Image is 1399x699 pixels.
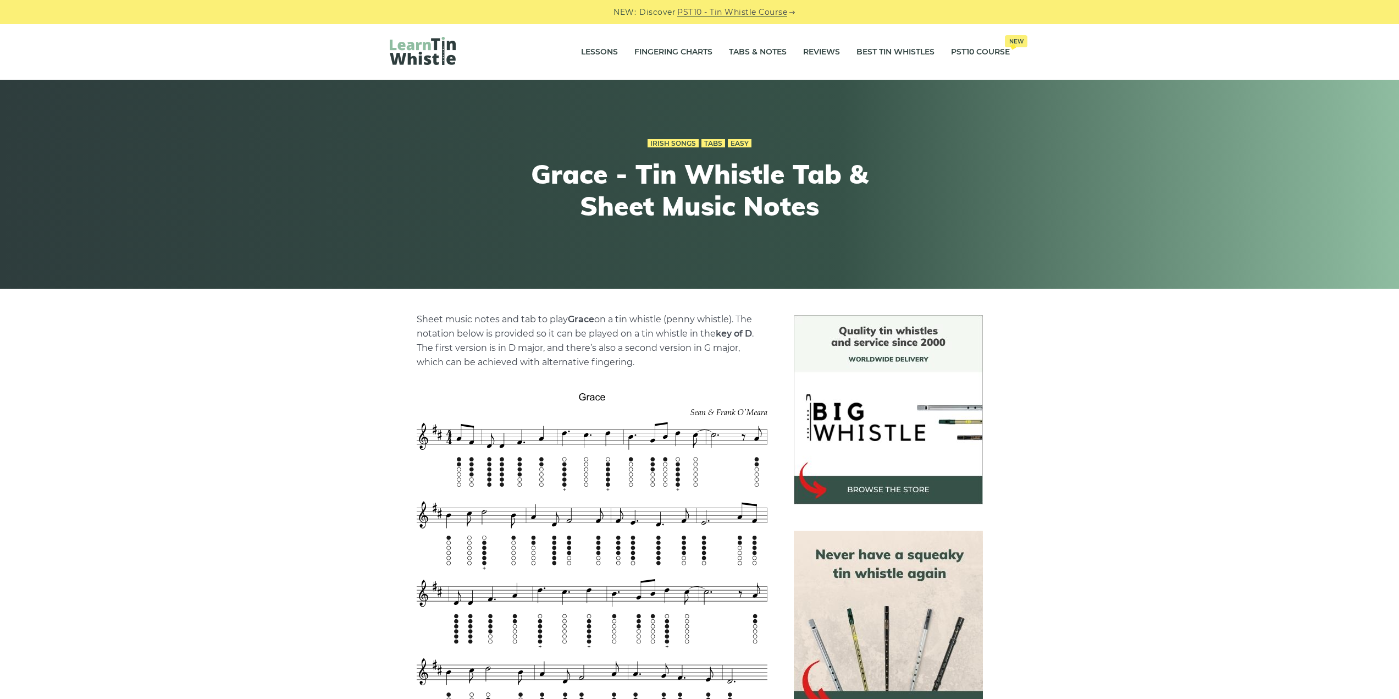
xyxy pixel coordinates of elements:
a: Tabs [701,139,725,148]
strong: Grace [568,314,594,324]
a: Easy [728,139,751,148]
a: Tabs & Notes [729,38,787,66]
a: Irish Songs [648,139,699,148]
a: Reviews [803,38,840,66]
span: New [1005,35,1027,47]
a: Lessons [581,38,618,66]
a: PST10 CourseNew [951,38,1010,66]
a: Best Tin Whistles [856,38,934,66]
p: Sheet music notes and tab to play on a tin whistle (penny whistle). The notation below is provide... [417,312,767,370]
img: BigWhistle Tin Whistle Store [794,315,983,504]
h1: Grace - Tin Whistle Tab & Sheet Music Notes [497,158,902,222]
strong: key of D [716,328,752,339]
a: Fingering Charts [634,38,712,66]
img: LearnTinWhistle.com [390,37,456,65]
